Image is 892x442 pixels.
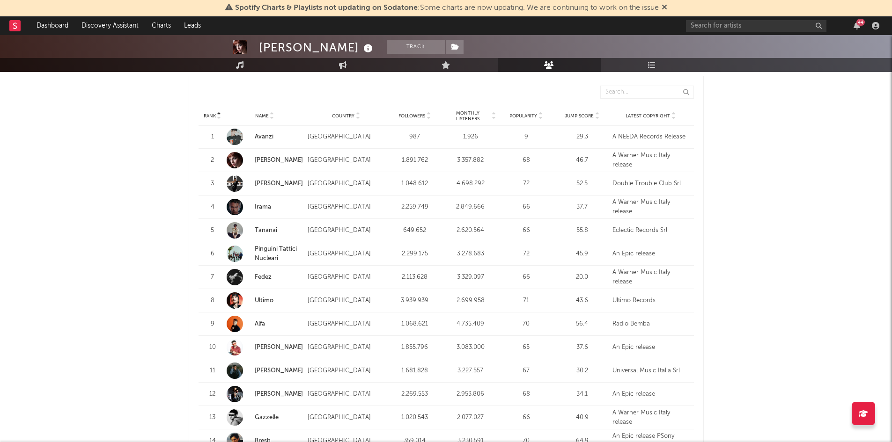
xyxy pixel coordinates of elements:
div: 3.939.939 [389,296,440,305]
a: Fedez [227,269,303,285]
a: Pinguini Tattici Nucleari [227,245,303,263]
span: Latest Copyright [626,113,670,119]
div: 43.6 [557,296,608,305]
a: [PERSON_NAME] [227,152,303,168]
div: 3.083.000 [445,343,496,352]
div: [GEOGRAPHIC_DATA] [308,132,384,142]
div: An Epic release [612,343,689,352]
a: [PERSON_NAME] [227,386,303,402]
div: 66 [501,226,552,235]
a: Alfa [227,316,303,332]
div: 3.357.882 [445,156,496,165]
a: Avanzi [227,129,303,145]
div: Double Trouble Club Srl [612,179,689,188]
div: 9 [203,319,222,329]
div: 2.849.666 [445,203,496,212]
div: 2.269.553 [389,390,440,399]
div: 1 [203,132,222,142]
a: Tananai [227,222,303,239]
a: [PERSON_NAME] [227,362,303,379]
span: Followers [398,113,425,119]
div: 45.9 [557,249,608,259]
div: 4.698.292 [445,179,496,188]
div: 4 [203,203,222,212]
a: Irama [227,199,303,215]
a: Leads [177,16,207,35]
div: 29.3 [557,132,608,142]
span: Spotify Charts & Playlists not updating on Sodatone [235,4,418,12]
a: Avanzi [255,134,273,140]
a: Ultimo [255,297,273,304]
div: A Warner Music Italy release [612,268,689,286]
input: Search... [600,86,694,99]
div: [PERSON_NAME] [259,40,375,55]
div: A Warner Music Italy release [612,151,689,169]
div: 2.620.564 [445,226,496,235]
div: 72 [501,179,552,188]
div: [GEOGRAPHIC_DATA] [308,179,384,188]
div: 2 [203,156,222,165]
div: [GEOGRAPHIC_DATA] [308,203,384,212]
div: [GEOGRAPHIC_DATA] [308,156,384,165]
div: 1.926 [445,132,496,142]
span: Rank [204,113,216,119]
div: 7 [203,273,222,282]
div: 6 [203,249,222,259]
div: A Warner Music Italy release [612,408,689,427]
div: 2.259.749 [389,203,440,212]
div: 44 [856,19,865,26]
div: 70 [501,319,552,329]
div: 68 [501,390,552,399]
input: Search for artists [686,20,826,32]
div: Radio Bemba [612,319,689,329]
div: 3.227.557 [445,366,496,376]
div: 66 [501,203,552,212]
a: [PERSON_NAME] [255,157,303,163]
span: : Some charts are now updating. We are continuing to work on the issue [235,4,659,12]
div: An Epic release [612,390,689,399]
div: 67 [501,366,552,376]
a: Ultimo [227,292,303,309]
a: Discovery Assistant [75,16,145,35]
div: [GEOGRAPHIC_DATA] [308,343,384,352]
a: [PERSON_NAME] [255,181,303,187]
div: 2.953.806 [445,390,496,399]
div: [GEOGRAPHIC_DATA] [308,319,384,329]
div: 20.0 [557,273,608,282]
div: 46.7 [557,156,608,165]
a: [PERSON_NAME] [255,344,303,350]
div: 52.5 [557,179,608,188]
div: 10 [203,343,222,352]
div: 987 [389,132,440,142]
div: 37.7 [557,203,608,212]
div: A Warner Music Italy release [612,198,689,216]
a: Pinguini Tattici Nucleari [255,246,297,261]
div: An Epic release [612,249,689,259]
a: Irama [255,204,271,210]
span: Monthly Listeners [445,110,490,122]
div: Ultimo Records [612,296,689,305]
span: Dismiss [662,4,667,12]
div: 40.9 [557,413,608,422]
div: [GEOGRAPHIC_DATA] [308,226,384,235]
div: 9 [501,132,552,142]
div: A NEEDA Records Release [612,132,689,142]
div: 71 [501,296,552,305]
span: Popularity [509,113,537,119]
span: Jump Score [565,113,594,119]
div: [GEOGRAPHIC_DATA] [308,273,384,282]
a: Alfa [255,321,265,327]
div: 3 [203,179,222,188]
button: Track [387,40,445,54]
div: 37.6 [557,343,608,352]
span: Name [255,113,269,119]
a: Tananai [255,227,277,233]
a: [PERSON_NAME] [255,391,303,397]
a: Fedez [255,274,272,280]
div: 2.077.027 [445,413,496,422]
div: 4.735.409 [445,319,496,329]
div: 1.068.621 [389,319,440,329]
div: 13 [203,413,222,422]
div: 2.299.175 [389,249,440,259]
a: [PERSON_NAME] [227,339,303,355]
